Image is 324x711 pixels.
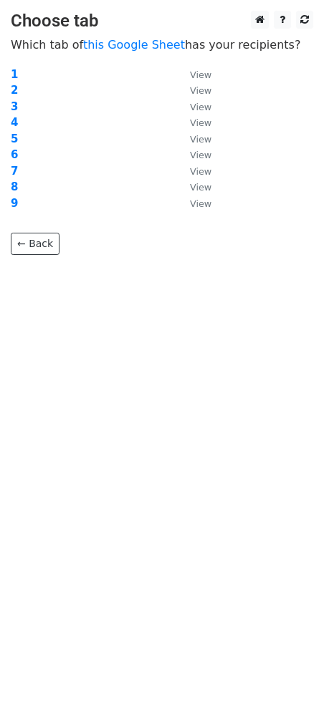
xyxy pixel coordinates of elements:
a: View [176,165,211,178]
a: 5 [11,132,18,145]
small: View [190,85,211,96]
small: View [190,166,211,177]
small: View [190,117,211,128]
small: View [190,69,211,80]
a: View [176,180,211,193]
a: View [176,132,211,145]
a: View [176,68,211,81]
h3: Choose tab [11,11,313,32]
a: 4 [11,116,18,129]
a: 3 [11,100,18,113]
small: View [190,150,211,160]
a: 7 [11,165,18,178]
small: View [190,102,211,112]
a: View [176,197,211,210]
small: View [190,134,211,145]
a: View [176,148,211,161]
a: this Google Sheet [83,38,185,52]
a: View [176,116,211,129]
a: 1 [11,68,18,81]
p: Which tab of has your recipients? [11,37,313,52]
small: View [190,198,211,209]
a: 8 [11,180,18,193]
small: View [190,182,211,193]
a: 6 [11,148,18,161]
a: 2 [11,84,18,97]
a: View [176,84,211,97]
a: 9 [11,197,18,210]
a: View [176,100,211,113]
a: ← Back [11,233,59,255]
